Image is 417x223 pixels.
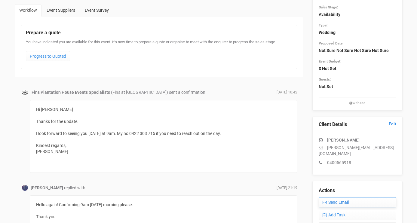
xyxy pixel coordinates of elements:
a: Edit [389,121,396,127]
strong: Fins Plantation House Events Specialists [32,90,110,95]
small: Event Budget: [319,59,341,63]
strong: Availability [319,12,340,17]
span: [DATE] 10:42 [277,90,297,95]
strong: Wedding [319,30,336,35]
a: Event Survey [80,4,113,16]
strong: Not Sure Not Sure Not Sure Not Sure [319,48,389,53]
small: Sales Stage: [319,5,338,9]
div: You have indicated you are available for this event. It's now time to prepare a quote or organise... [26,39,292,64]
img: Profile Image [22,185,28,191]
small: Type: [319,23,327,27]
span: (Fins at [GEOGRAPHIC_DATA]) sent a confirmation [111,90,205,95]
small: Guests: [319,77,331,81]
img: data [22,90,28,96]
p: 0400565918 [319,160,396,166]
span: replied with [64,185,85,190]
legend: Prepare a quote [26,29,292,36]
span: [DATE] 21:19 [277,185,297,191]
a: Workflow [15,4,41,17]
legend: Client Details [319,121,396,128]
strong: Not Set [319,84,333,89]
div: Hi [PERSON_NAME] Thanks for the update. I look forward to seeing you [DATE] at 9am. My no 0422 30... [36,106,291,166]
small: Website [319,101,396,106]
a: Send Email [319,197,396,207]
small: Proposed Date [319,41,342,45]
strong: [PERSON_NAME] [31,185,63,190]
a: Progress to Quoted [26,51,70,61]
legend: Actions [319,187,396,194]
a: Add Task [319,210,396,220]
p: [PERSON_NAME][EMAIL_ADDRESS][DOMAIN_NAME] [319,145,396,157]
strong: [PERSON_NAME] [327,138,360,142]
strong: $ Not Set [319,66,336,71]
a: Event Suppliers [42,4,80,16]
